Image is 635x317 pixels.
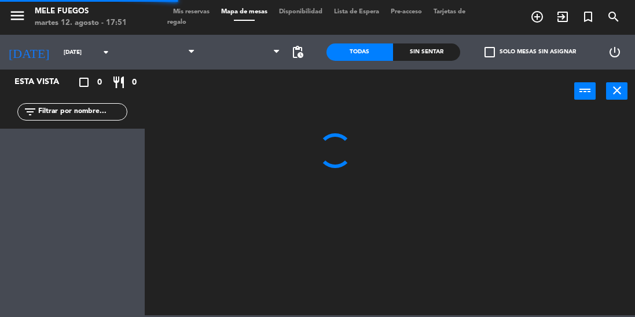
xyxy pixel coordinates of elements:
[574,82,596,100] button: power_input
[215,9,273,15] span: Mapa de mesas
[385,9,428,15] span: Pre-acceso
[6,75,83,89] div: Esta vista
[35,17,127,29] div: martes 12. agosto - 17:51
[393,43,460,61] div: Sin sentar
[291,45,304,59] span: pending_actions
[9,7,26,24] i: menu
[581,10,595,24] i: turned_in_not
[578,83,592,97] i: power_input
[607,10,621,24] i: search
[9,7,26,28] button: menu
[610,83,624,97] i: close
[273,9,328,15] span: Disponibilidad
[606,82,627,100] button: close
[37,105,127,118] input: Filtrar por nombre...
[328,9,385,15] span: Lista de Espera
[530,10,544,24] i: add_circle_outline
[556,10,570,24] i: exit_to_app
[112,75,126,89] i: restaurant
[326,43,394,61] div: Todas
[35,6,127,17] div: Mele Fuegos
[484,47,576,57] label: Solo mesas sin asignar
[484,47,495,57] span: check_box_outline_blank
[132,76,137,89] span: 0
[77,75,91,89] i: crop_square
[167,9,215,15] span: Mis reservas
[97,76,102,89] span: 0
[23,105,37,119] i: filter_list
[608,45,622,59] i: power_settings_new
[99,45,113,59] i: arrow_drop_down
